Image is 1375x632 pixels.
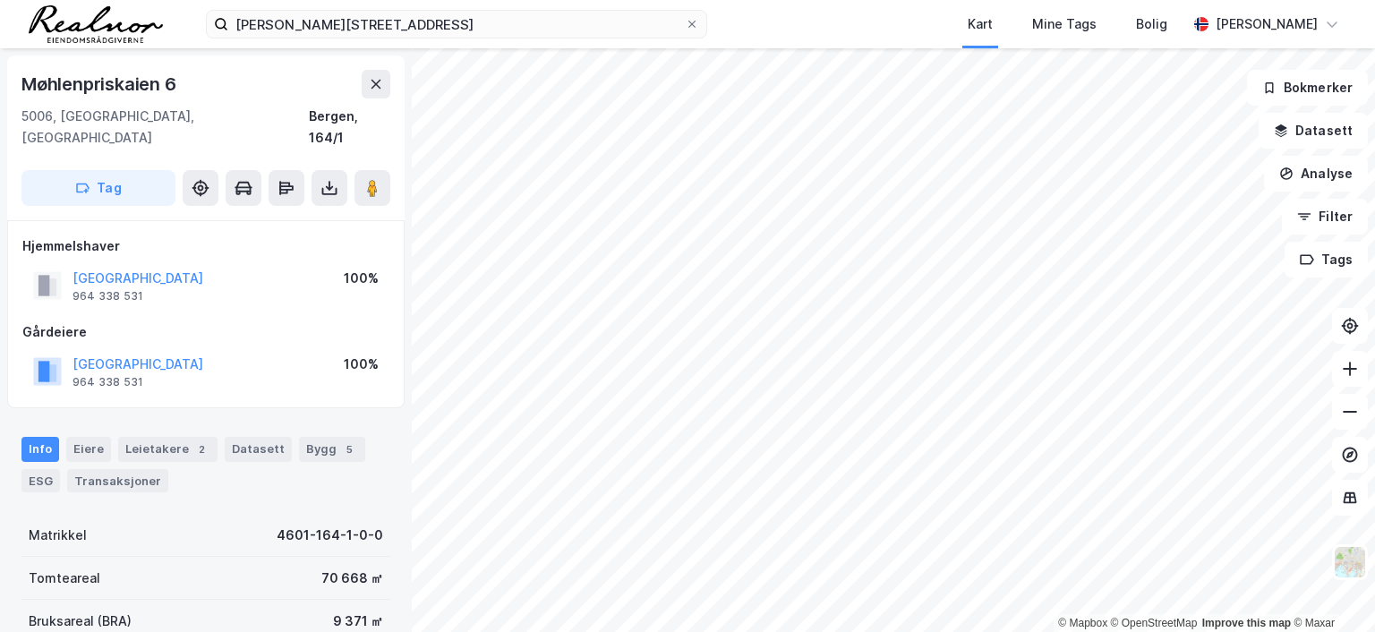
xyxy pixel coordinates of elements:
div: 100% [344,268,379,289]
img: Z [1333,545,1367,579]
div: 70 668 ㎡ [321,568,383,589]
div: Møhlenpriskaien 6 [21,70,180,98]
div: ESG [21,469,60,492]
button: Bokmerker [1247,70,1368,106]
div: 9 371 ㎡ [333,611,383,632]
input: Søk på adresse, matrikkel, gårdeiere, leietakere eller personer [228,11,685,38]
div: Mine Tags [1032,13,1097,35]
div: Hjemmelshaver [22,235,389,257]
a: Improve this map [1202,617,1291,629]
button: Tag [21,170,175,206]
div: Eiere [66,437,111,462]
button: Datasett [1259,113,1368,149]
button: Filter [1282,199,1368,235]
a: Mapbox [1058,617,1107,629]
div: Leietakere [118,437,218,462]
img: realnor-logo.934646d98de889bb5806.png [29,5,163,43]
div: Kart [968,13,993,35]
button: Analyse [1264,156,1368,192]
div: [PERSON_NAME] [1216,13,1318,35]
div: Bergen, 164/1 [309,106,390,149]
div: Tomteareal [29,568,100,589]
button: Tags [1285,242,1368,278]
div: 2 [192,440,210,458]
div: 5 [340,440,358,458]
iframe: Chat Widget [1285,546,1375,632]
a: OpenStreetMap [1111,617,1198,629]
div: Datasett [225,437,292,462]
div: Gårdeiere [22,321,389,343]
div: 5006, [GEOGRAPHIC_DATA], [GEOGRAPHIC_DATA] [21,106,309,149]
div: 4601-164-1-0-0 [277,525,383,546]
div: Matrikkel [29,525,87,546]
div: 964 338 531 [73,289,143,303]
div: Transaksjoner [67,469,168,492]
div: 964 338 531 [73,375,143,389]
div: Bygg [299,437,365,462]
div: Info [21,437,59,462]
div: Bruksareal (BRA) [29,611,132,632]
div: Bolig [1136,13,1167,35]
div: 100% [344,354,379,375]
div: Kontrollprogram for chat [1285,546,1375,632]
